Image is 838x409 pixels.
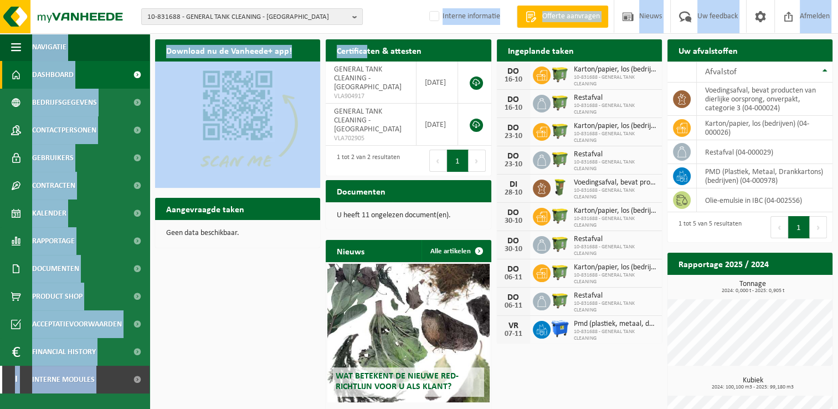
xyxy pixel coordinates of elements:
[574,74,656,88] span: 10-831688 - GENERAL TANK CLEANING
[502,274,525,282] div: 06-11
[551,234,569,253] img: WB-1100-HPE-GN-50
[502,76,525,84] div: 16-10
[697,164,832,188] td: PMD (Plastiek, Metaal, Drankkartons) (bedrijven) (04-000978)
[574,159,656,172] span: 10-831688 - GENERAL TANK CLEANING
[574,178,656,187] span: Voedingsafval, bevat producten van dierlijke oorsprong, onverpakt, categorie 3
[697,140,832,164] td: restafval (04-000029)
[32,172,75,200] span: Contracten
[32,61,74,89] span: Dashboard
[551,178,569,197] img: WB-0060-HPE-GN-50
[551,65,569,84] img: WB-1100-HPE-GN-50
[421,240,490,262] a: Alle artikelen
[155,198,255,219] h2: Aangevraagde taken
[810,216,827,238] button: Next
[502,124,525,132] div: DO
[32,144,74,172] span: Gebruikers
[697,188,832,212] td: olie-emulsie in IBC (04-002556)
[574,244,656,257] span: 10-831688 - GENERAL TANK CLEANING
[551,263,569,282] img: WB-1100-HPE-GN-50
[502,302,525,310] div: 06-11
[502,180,525,189] div: DI
[551,150,569,168] img: WB-1100-HPE-GN-50
[32,255,79,283] span: Documenten
[574,329,656,342] span: 10-831688 - GENERAL TANK CLEANING
[502,293,525,302] div: DO
[705,68,737,76] span: Afvalstof
[331,149,400,173] div: 1 tot 2 van 2 resultaten
[574,207,656,216] span: Karton/papier, los (bedrijven)
[574,103,656,116] span: 10-831688 - GENERAL TANK CLEANING
[11,366,21,393] span: I
[667,39,749,61] h2: Uw afvalstoffen
[502,237,525,246] div: DO
[32,338,96,366] span: Financial History
[574,187,656,201] span: 10-831688 - GENERAL TANK CLEANING
[502,321,525,330] div: VR
[574,122,656,131] span: Karton/papier, los (bedrijven)
[788,216,810,238] button: 1
[574,216,656,229] span: 10-831688 - GENERAL TANK CLEANING
[334,108,402,134] span: GENERAL TANK CLEANING - [GEOGRAPHIC_DATA]
[155,39,303,61] h2: Download nu de Vanheede+ app!
[155,62,320,186] img: Download de VHEPlus App
[574,300,656,314] span: 10-831688 - GENERAL TANK CLEANING
[502,104,525,112] div: 16-10
[502,95,525,104] div: DO
[417,62,459,104] td: [DATE]
[673,215,742,239] div: 1 tot 5 van 5 resultaten
[32,200,66,227] span: Kalender
[327,264,489,402] a: Wat betekent de nieuwe RED-richtlijn voor u als klant?
[574,320,656,329] span: Pmd (plastiek, metaal, drankkartons) (bedrijven)
[750,274,831,296] a: Bekijk rapportage
[574,94,656,103] span: Restafval
[32,116,96,144] span: Contactpersonen
[166,229,309,237] p: Geen data beschikbaar.
[32,310,122,338] span: Acceptatievoorwaarden
[517,6,608,28] a: Offerte aanvragen
[539,11,603,22] span: Offerte aanvragen
[502,189,525,197] div: 28-10
[574,272,656,285] span: 10-831688 - GENERAL TANK CLEANING
[32,89,97,116] span: Bedrijfsgegevens
[429,150,447,172] button: Previous
[334,92,408,101] span: VLA904917
[697,116,832,140] td: karton/papier, los (bedrijven) (04-000026)
[502,265,525,274] div: DO
[574,263,656,272] span: Karton/papier, los (bedrijven)
[497,39,585,61] h2: Ingeplande taken
[417,104,459,146] td: [DATE]
[334,134,408,143] span: VLA702905
[551,291,569,310] img: WB-1100-HPE-GN-50
[667,253,780,274] h2: Rapportage 2025 / 2024
[574,292,656,300] span: Restafval
[32,366,95,393] span: Interne modules
[147,9,348,25] span: 10-831688 - GENERAL TANK CLEANING - [GEOGRAPHIC_DATA]
[770,216,788,238] button: Previous
[673,288,832,294] span: 2024: 0,000 t - 2025: 0,905 t
[427,8,500,25] label: Interne informatie
[697,83,832,116] td: voedingsafval, bevat producten van dierlijke oorsprong, onverpakt, categorie 3 (04-000024)
[334,65,402,91] span: GENERAL TANK CLEANING - [GEOGRAPHIC_DATA]
[673,280,832,294] h3: Tonnage
[502,132,525,140] div: 23-10
[551,93,569,112] img: WB-1100-HPE-GN-50
[574,235,656,244] span: Restafval
[673,385,832,390] span: 2024: 100,100 m3 - 2025: 99,180 m3
[574,131,656,144] span: 10-831688 - GENERAL TANK CLEANING
[32,33,66,61] span: Navigatie
[502,161,525,168] div: 23-10
[673,377,832,390] h3: Kubiek
[141,8,363,25] button: 10-831688 - GENERAL TANK CLEANING - [GEOGRAPHIC_DATA]
[502,152,525,161] div: DO
[502,217,525,225] div: 30-10
[337,212,480,219] p: U heeft 11 ongelezen document(en).
[551,121,569,140] img: WB-1100-HPE-GN-50
[326,180,397,202] h2: Documenten
[469,150,486,172] button: Next
[32,227,75,255] span: Rapportage
[326,39,433,61] h2: Certificaten & attesten
[551,206,569,225] img: WB-1100-HPE-GN-50
[502,330,525,338] div: 07-11
[326,240,376,262] h2: Nieuws
[551,319,569,338] img: WB-1100-HPE-BE-01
